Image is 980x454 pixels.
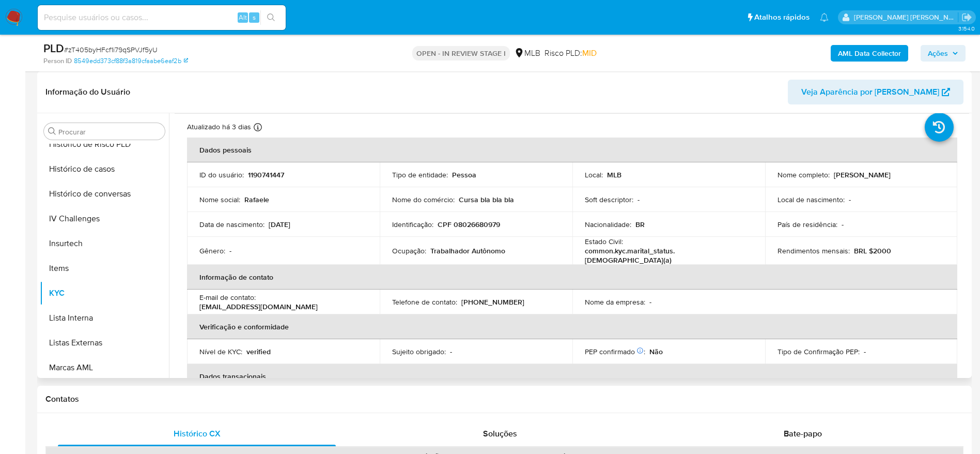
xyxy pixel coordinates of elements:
[585,195,633,204] p: Soft descriptor :
[199,220,265,229] p: Data de nascimento :
[452,170,476,179] p: Pessoa
[40,306,169,330] button: Lista Interna
[777,347,860,356] p: Tipo de Confirmação PEP :
[244,195,269,204] p: Rafaele
[483,428,517,440] span: Soluções
[777,220,837,229] p: País de residência :
[392,347,446,356] p: Sujeito obrigado :
[40,231,169,256] button: Insurtech
[187,364,957,389] th: Dados transacionais
[777,195,845,204] p: Local de nascimento :
[48,127,56,135] button: Procurar
[45,87,130,97] h1: Informação do Usuário
[199,195,240,204] p: Nome social :
[40,181,169,206] button: Histórico de conversas
[40,256,169,281] button: Items
[199,170,244,179] p: ID do usuário :
[260,10,282,25] button: search-icon
[585,246,749,265] p: common.kyc.marital_status.[DEMOGRAPHIC_DATA](a)
[864,347,866,356] p: -
[248,170,284,179] p: 1190741447
[461,297,524,307] p: [PHONE_NUMBER]
[246,347,271,356] p: verified
[637,195,640,204] p: -
[392,195,455,204] p: Nome do comércio :
[777,170,830,179] p: Nome completo :
[187,138,957,162] th: Dados pessoais
[585,237,623,246] p: Estado Civil :
[239,12,247,22] span: Alt
[269,220,290,229] p: [DATE]
[392,246,426,255] p: Ocupação :
[392,220,433,229] p: Identificação :
[585,297,645,307] p: Nome da empresa :
[607,170,621,179] p: MLB
[43,56,72,66] b: Person ID
[514,48,540,59] div: MLB
[40,330,169,355] button: Listas Externas
[392,170,448,179] p: Tipo de entidade :
[788,80,963,104] button: Veja Aparência por [PERSON_NAME]
[585,220,631,229] p: Nacionalidade :
[784,428,822,440] span: Bate-papo
[430,246,505,255] p: Trabalhador Autônomo
[253,12,256,22] span: s
[229,246,231,255] p: -
[43,40,64,56] b: PLD
[801,80,939,104] span: Veja Aparência por [PERSON_NAME]
[459,195,514,204] p: Cursa bla bla bla
[40,132,169,157] button: Histórico de Risco PLD
[438,220,500,229] p: CPF 08026680979
[921,45,966,62] button: Ações
[585,347,645,356] p: PEP confirmado :
[545,48,597,59] span: Risco PLD:
[45,394,963,404] h1: Contatos
[40,206,169,231] button: IV Challenges
[849,195,851,204] p: -
[40,355,169,380] button: Marcas AML
[199,347,242,356] p: Nível de KYC :
[842,220,844,229] p: -
[64,44,158,55] span: # zT405byHFcf1i79qSPVJf5yU
[777,246,850,255] p: Rendimentos mensais :
[649,297,651,307] p: -
[831,45,908,62] button: AML Data Collector
[585,170,603,179] p: Local :
[40,157,169,181] button: Histórico de casos
[834,170,891,179] p: [PERSON_NAME]
[74,56,188,66] a: 8549edd373cf88f3a819cfaabe6eaf2b
[187,314,957,339] th: Verificação e conformidade
[187,122,251,132] p: Atualizado há 3 dias
[392,297,457,307] p: Telefone de contato :
[582,47,597,59] span: MID
[199,246,225,255] p: Gênero :
[854,12,958,22] p: lucas.santiago@mercadolivre.com
[412,46,510,60] p: OPEN - IN REVIEW STAGE I
[187,265,957,290] th: Informação de contato
[838,45,901,62] b: AML Data Collector
[199,302,318,311] p: [EMAIL_ADDRESS][DOMAIN_NAME]
[928,45,948,62] span: Ações
[635,220,645,229] p: BR
[649,347,663,356] p: Não
[450,347,452,356] p: -
[854,246,891,255] p: BRL $2000
[820,13,829,22] a: Notificações
[961,12,972,23] a: Sair
[40,281,169,306] button: KYC
[38,11,286,24] input: Pesquise usuários ou casos...
[754,12,810,23] span: Atalhos rápidos
[958,24,975,33] span: 3.154.0
[174,428,221,440] span: Histórico CX
[58,127,161,137] input: Procurar
[199,293,256,302] p: E-mail de contato :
